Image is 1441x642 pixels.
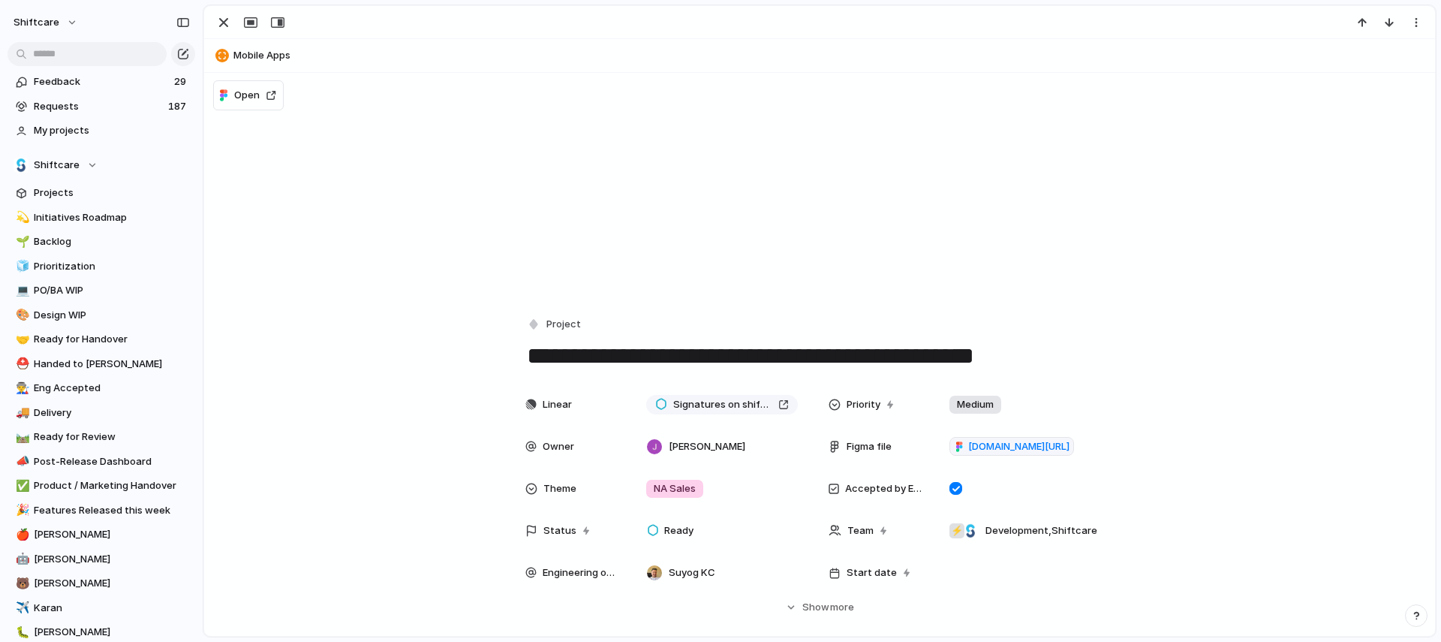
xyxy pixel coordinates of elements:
[16,478,26,495] div: ✅
[34,259,190,274] span: Prioritization
[8,304,195,327] a: 🎨Design WIP
[34,158,80,173] span: Shiftcare
[8,451,195,473] a: 📣Post-Release Dashboard
[34,210,190,225] span: Initiatives Roadmap
[8,231,195,253] a: 🌱Backlog
[8,279,195,302] div: 💻PO/BA WIP
[845,481,925,496] span: Accepted by Engineering
[14,332,29,347] button: 🤝
[211,44,1428,68] button: Mobile Apps
[8,475,195,497] a: ✅Product / Marketing Handover
[14,234,29,249] button: 🌱
[14,283,29,298] button: 💻
[8,426,195,448] div: 🛤️Ready for Review
[802,600,829,615] span: Show
[8,182,195,204] a: Projects
[16,453,26,470] div: 📣
[14,601,29,616] button: ✈️
[543,565,621,580] span: Engineering owner
[16,282,26,300] div: 💻
[14,552,29,567] button: 🤖
[8,328,195,351] a: 🤝Ready for Handover
[14,308,29,323] button: 🎨
[847,397,880,412] span: Priority
[8,95,195,118] a: Requests187
[16,234,26,251] div: 🌱
[16,355,26,372] div: ⛑️
[34,357,190,372] span: Handed to [PERSON_NAME]
[234,88,260,103] span: Open
[949,523,964,538] div: ⚡
[34,552,190,567] span: [PERSON_NAME]
[16,258,26,275] div: 🧊
[543,397,572,412] span: Linear
[7,11,86,35] button: shiftcare
[16,599,26,616] div: ✈️
[34,381,190,396] span: Eng Accepted
[16,502,26,519] div: 🎉
[14,576,29,591] button: 🐻
[16,306,26,324] div: 🎨
[957,397,994,412] span: Medium
[14,454,29,469] button: 📣
[8,402,195,424] a: 🚚Delivery
[524,314,585,336] button: Project
[8,353,195,375] a: ⛑️Handed to [PERSON_NAME]
[8,119,195,142] a: My projects
[14,503,29,518] button: 🎉
[8,71,195,93] a: Feedback29
[34,283,190,298] span: PO/BA WIP
[14,381,29,396] button: 👨‍🏭
[669,565,715,580] span: Suyog KC
[543,523,576,538] span: Status
[233,48,1428,63] span: Mobile Apps
[646,395,798,414] a: Signatures on shift clock out - client + carer
[664,523,693,538] span: Ready
[8,597,195,619] a: ✈️Karan
[16,526,26,544] div: 🍎
[213,80,284,110] button: Open
[168,99,189,114] span: 187
[34,123,190,138] span: My projects
[34,503,190,518] span: Features Released this week
[16,624,26,641] div: 🐛
[14,405,29,420] button: 🚚
[8,255,195,278] a: 🧊Prioritization
[669,439,745,454] span: [PERSON_NAME]
[34,308,190,323] span: Design WIP
[8,548,195,571] a: 🤖[PERSON_NAME]
[16,209,26,226] div: 💫
[34,454,190,469] span: Post-Release Dashboard
[14,430,29,445] button: 🛤️
[8,377,195,399] div: 👨‍🏭Eng Accepted
[673,397,772,412] span: Signatures on shift clock out - client + carer
[985,523,1097,538] span: Development , Shiftcare
[8,572,195,595] a: 🐻[PERSON_NAME]
[34,430,190,445] span: Ready for Review
[14,259,29,274] button: 🧊
[14,15,59,30] span: shiftcare
[34,332,190,347] span: Ready for Handover
[654,481,696,496] span: NA Sales
[8,499,195,522] div: 🎉Features Released this week
[34,601,190,616] span: Karan
[847,523,874,538] span: Team
[16,575,26,592] div: 🐻
[14,527,29,542] button: 🍎
[34,74,170,89] span: Feedback
[8,523,195,546] a: 🍎[PERSON_NAME]
[8,154,195,176] button: Shiftcare
[14,357,29,372] button: ⛑️
[16,380,26,397] div: 👨‍🏭
[830,600,854,615] span: more
[34,576,190,591] span: [PERSON_NAME]
[525,594,1114,621] button: Showmore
